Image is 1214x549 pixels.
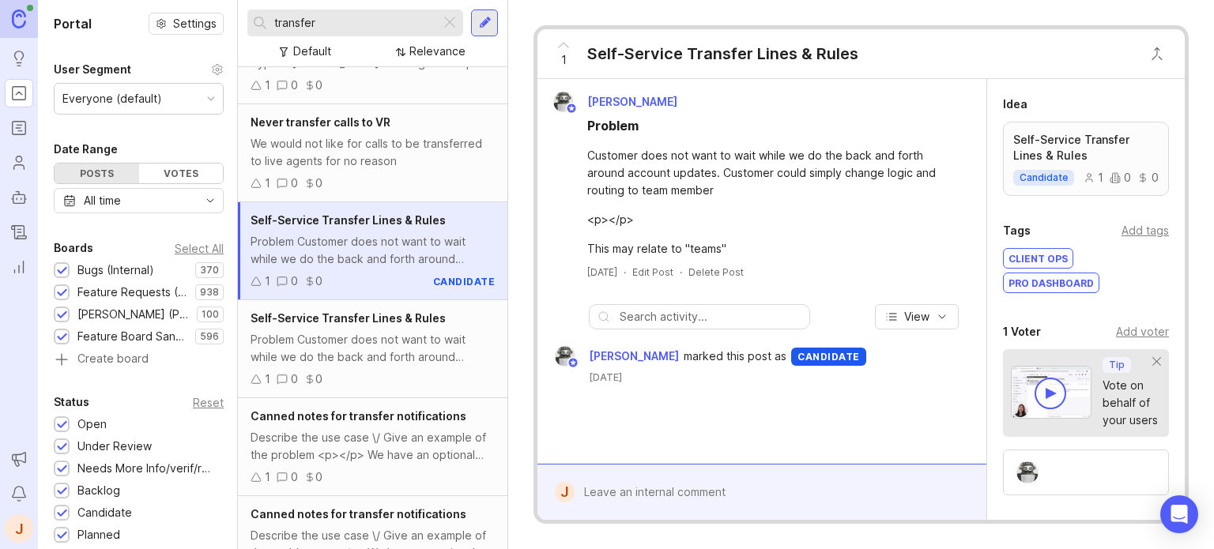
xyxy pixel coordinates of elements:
[291,370,298,388] div: 0
[77,284,187,301] div: Feature Requests (Internal)
[433,275,496,288] div: candidate
[251,213,446,227] span: Self-Service Transfer Lines & Rules
[149,13,224,35] button: Settings
[139,164,224,183] div: Votes
[315,273,322,290] div: 0
[587,240,955,258] div: This may relate to "teams"
[5,218,33,246] a: Changelog
[62,90,162,107] div: Everyone (default)
[238,202,507,300] a: Self-Service Transfer Lines & RulesProblem Customer does not want to wait while we do the back an...
[545,346,684,367] a: Justin Maxwell[PERSON_NAME]
[5,79,33,107] a: Portal
[409,43,466,60] div: Relevance
[251,135,495,170] div: We would not like for calls to be transferred to live agents for no reason
[5,44,33,73] a: Ideas
[5,514,33,543] div: J
[5,183,33,212] a: Autopilot
[5,114,33,142] a: Roadmaps
[791,348,866,366] div: candidate
[173,16,217,32] span: Settings
[632,265,673,279] div: Edit Post
[193,398,224,407] div: Reset
[589,348,679,365] span: [PERSON_NAME]
[265,77,270,94] div: 1
[238,300,507,398] a: Self-Service Transfer Lines & RulesProblem Customer does not want to wait while we do the back an...
[1003,322,1041,341] div: 1 Voter
[265,175,270,192] div: 1
[875,304,959,329] button: View
[587,116,639,135] div: Problem
[1003,221,1031,240] div: Tags
[77,482,120,499] div: Backlog
[1004,273,1099,292] div: Pro Dashboard
[200,286,219,299] p: 938
[5,149,33,177] a: Users
[5,445,33,473] button: Announcements
[77,438,152,455] div: Under Review
[1011,366,1091,419] img: video-thumbnail-vote-d41b83416815613422e2ca741bf692cc.jpg
[904,309,929,325] span: View
[265,370,270,388] div: 1
[5,253,33,281] a: Reporting
[265,468,270,486] div: 1
[84,192,121,209] div: All time
[291,77,298,94] div: 0
[54,14,92,33] h1: Portal
[54,393,89,412] div: Status
[77,306,189,323] div: [PERSON_NAME] (Public)
[54,353,224,367] a: Create board
[251,507,466,521] span: Canned notes for transfer notifications
[77,416,107,433] div: Open
[1004,249,1073,268] div: Client Ops
[587,211,955,228] div: <p></p>
[12,9,26,28] img: Canny Home
[1110,172,1131,183] div: 0
[291,175,298,192] div: 0
[1141,38,1173,70] button: Close button
[238,104,507,202] a: Never transfer calls to VRWe would not like for calls to be transferred to live agents for no rea...
[624,265,626,279] div: ·
[680,265,682,279] div: ·
[200,264,219,276] p: 370
[315,370,322,388] div: 0
[566,103,578,115] img: member badge
[561,51,567,69] span: 1
[684,348,786,365] span: marked this post as
[1016,461,1039,483] img: Justin Maxwell
[274,14,434,32] input: Search...
[251,115,390,129] span: Never transfer calls to VR
[251,429,495,464] div: Describe the use case \/ Give an example of the problem <p></p> We have an optional message box t...
[1109,359,1125,371] p: Tip
[198,194,223,207] svg: toggle icon
[77,460,216,477] div: Needs More Info/verif/repro
[1020,171,1068,184] p: candidate
[265,273,270,290] div: 1
[315,468,322,486] div: 0
[77,261,154,279] div: Bugs (Internal)
[200,330,219,343] p: 596
[587,265,617,279] a: [DATE]
[553,92,574,112] img: Justin Maxwell
[315,175,322,192] div: 0
[555,482,575,502] div: J
[1084,172,1103,183] div: 1
[77,526,120,543] div: Planned
[587,43,858,65] div: Self-Service Transfer Lines & Rules
[1122,222,1169,239] div: Add tags
[251,409,466,423] span: Canned notes for transfer notifications
[291,273,298,290] div: 0
[1003,95,1027,114] div: Idea
[54,140,118,159] div: Date Range
[291,468,298,486] div: 0
[1137,172,1159,183] div: 0
[293,43,331,60] div: Default
[5,479,33,508] button: Notifications
[54,60,131,79] div: User Segment
[1160,495,1198,533] div: Open Intercom Messenger
[1103,377,1158,429] div: Vote on behalf of your users
[1013,132,1159,164] p: Self-Service Transfer Lines & Rules
[202,308,219,321] p: 100
[544,92,690,112] a: Justin Maxwell[PERSON_NAME]
[77,328,187,345] div: Feature Board Sandbox [DATE]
